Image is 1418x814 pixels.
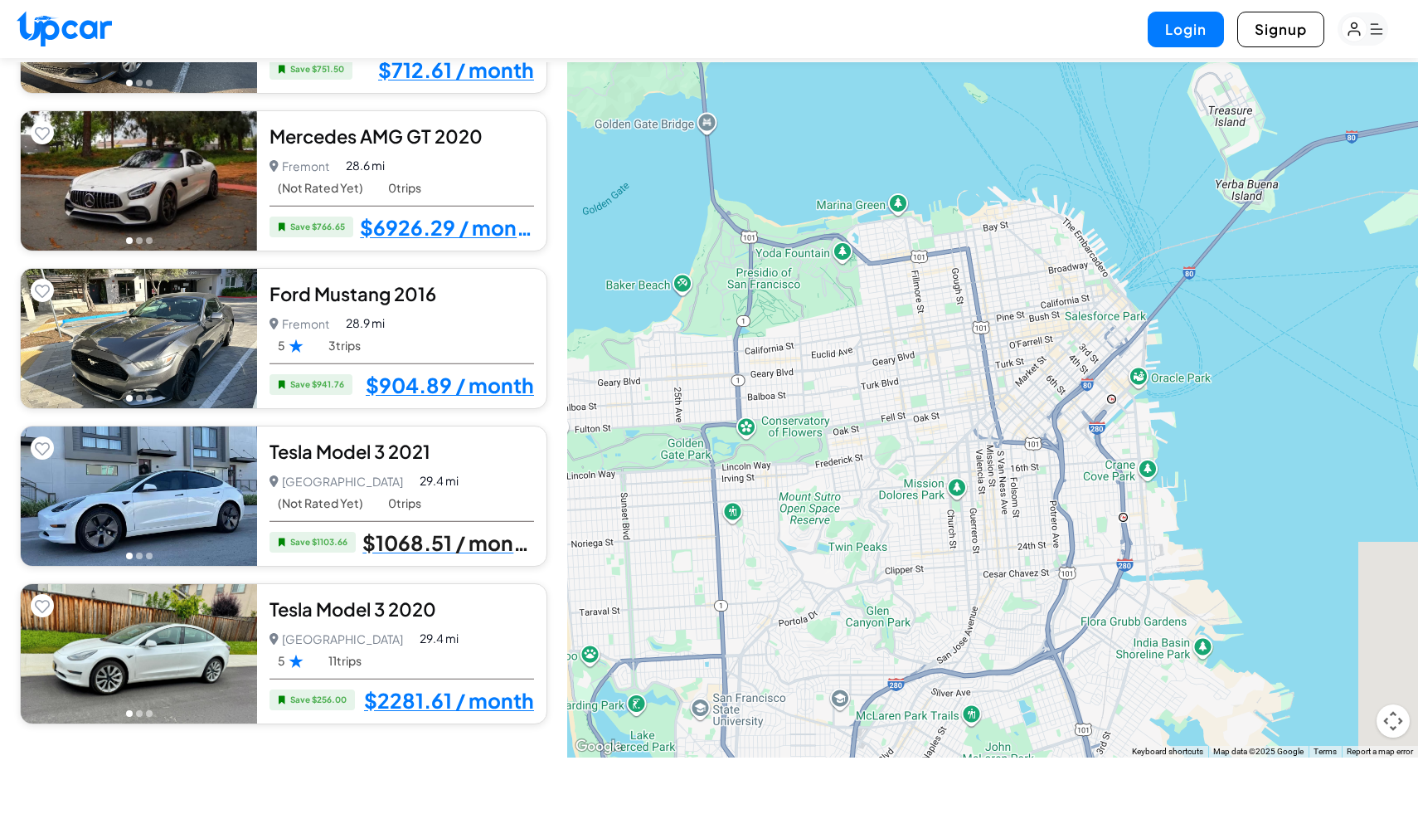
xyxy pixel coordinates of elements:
[378,59,534,80] a: $712.61 / month
[328,654,362,668] span: 11 trips
[270,627,403,651] p: [GEOGRAPHIC_DATA]
[420,630,459,647] span: 29.4 mi
[270,374,352,395] span: Save $ 941.76
[270,312,329,335] p: Fremont
[146,237,153,244] button: Go to photo 3
[346,314,385,332] span: 28.9 mi
[270,532,356,553] span: Save $ 1103.66
[1347,747,1413,756] a: Report a map error
[146,553,153,559] button: Go to photo 3
[31,121,54,144] button: Add to favorites
[364,690,534,711] a: $2281.61 / month
[278,496,363,510] span: (Not Rated Yet)
[136,80,143,86] button: Go to photo 2
[21,584,257,724] img: Car Image
[278,181,363,195] span: (Not Rated Yet)
[388,181,421,195] span: 0 trips
[278,654,304,668] span: 5
[126,80,133,86] button: Go to photo 1
[289,339,304,353] img: Star Rating
[126,395,133,402] button: Go to photo 1
[31,436,54,460] button: Add to favorites
[270,217,353,237] span: Save $ 766.65
[17,11,112,46] img: Upcar Logo
[270,439,534,464] div: Tesla Model 3 2021
[126,710,133,717] button: Go to photo 1
[270,690,355,710] span: Save $ 256.00
[1132,746,1203,758] button: Keyboard shortcuts
[1377,704,1410,738] button: Map camera controls
[571,736,626,758] img: Google
[270,281,534,306] div: Ford Mustang 2016
[346,157,385,174] span: 28.6 mi
[1148,12,1224,47] button: Login
[289,654,304,668] img: Star Rating
[21,111,257,251] img: Car Image
[270,59,352,80] span: Save $ 751.50
[1213,747,1304,756] span: Map data ©2025 Google
[31,279,54,302] button: Add to favorites
[146,80,153,86] button: Go to photo 3
[136,553,143,559] button: Go to photo 2
[136,237,143,244] button: Go to photo 2
[270,154,329,178] p: Fremont
[420,472,459,490] span: 29.4 mi
[136,710,143,717] button: Go to photo 2
[328,339,361,353] span: 3 trips
[146,395,153,402] button: Go to photo 3
[278,339,304,353] span: 5
[1314,747,1337,756] a: Terms (opens in new tab)
[1237,12,1324,47] button: Signup
[270,124,534,149] div: Mercedes AMG GT 2020
[362,532,534,553] a: $1068.51 / month
[21,269,257,408] img: Car Image
[126,553,133,559] button: Go to photo 1
[126,237,133,244] button: Go to photo 1
[270,470,403,493] p: [GEOGRAPHIC_DATA]
[360,217,534,238] a: $6926.29 / month
[366,374,534,396] a: $904.89 / month
[388,496,421,510] span: 0 trips
[21,426,257,566] img: Car Image
[136,395,143,402] button: Go to photo 2
[270,597,534,621] div: Tesla Model 3 2020
[571,736,626,758] a: Open this area in Google Maps (opens a new window)
[31,594,54,617] button: Add to favorites
[146,710,153,717] button: Go to photo 3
